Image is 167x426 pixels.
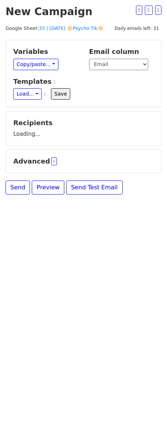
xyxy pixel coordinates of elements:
[112,25,161,31] a: Daily emails left: 31
[13,78,45,85] a: Templates
[13,157,154,165] h5: Advanced
[13,59,58,70] a: Copy/paste...
[13,88,42,100] a: Load...
[89,48,154,56] h5: Email column
[39,25,103,31] a: 33 | [DATE] 🔆Psycho Tik🔆
[53,88,72,100] button: Save
[6,6,161,18] h2: New Campaign
[13,119,154,138] div: Loading...
[66,181,122,195] a: Send Test Email
[13,119,154,127] h5: Recipients
[32,181,64,195] a: Preview
[6,181,30,195] a: Send
[112,24,161,32] span: Daily emails left: 31
[6,25,103,31] small: Google Sheet:
[13,48,78,56] h5: Variables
